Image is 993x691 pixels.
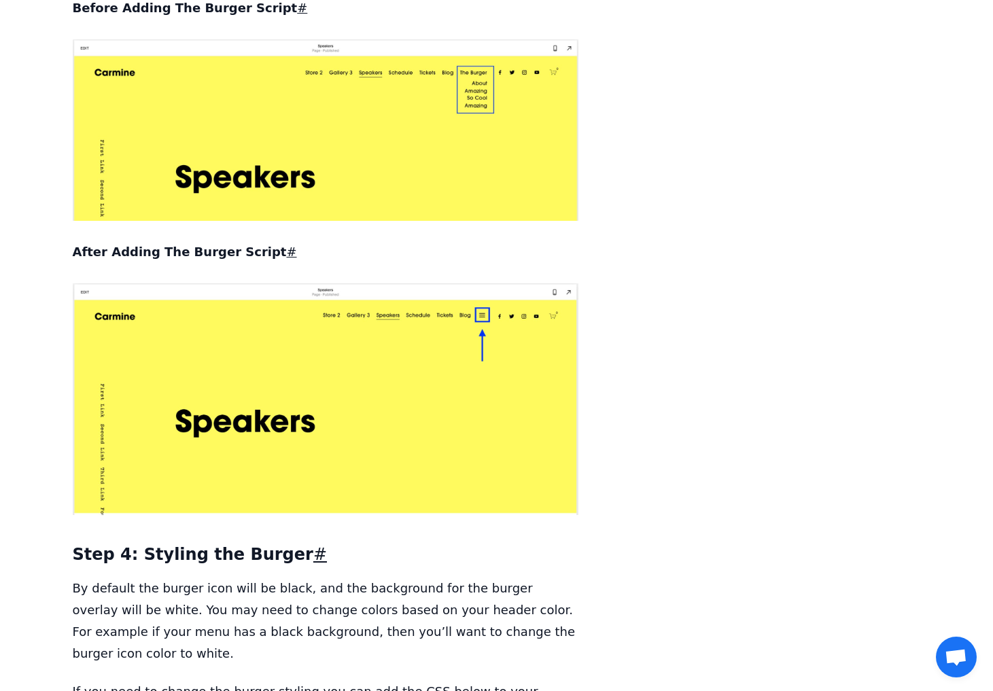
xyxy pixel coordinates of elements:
a: # [313,545,327,564]
a: Åpne chat [936,637,977,677]
h3: Step 4: Styling the Burger [73,542,578,567]
a: # [286,245,296,259]
p: By default the burger icon will be black, and the background for the burger overlay will be white... [73,578,578,665]
a: # [297,1,307,15]
h4: After Adding The Burger Script [73,243,578,262]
